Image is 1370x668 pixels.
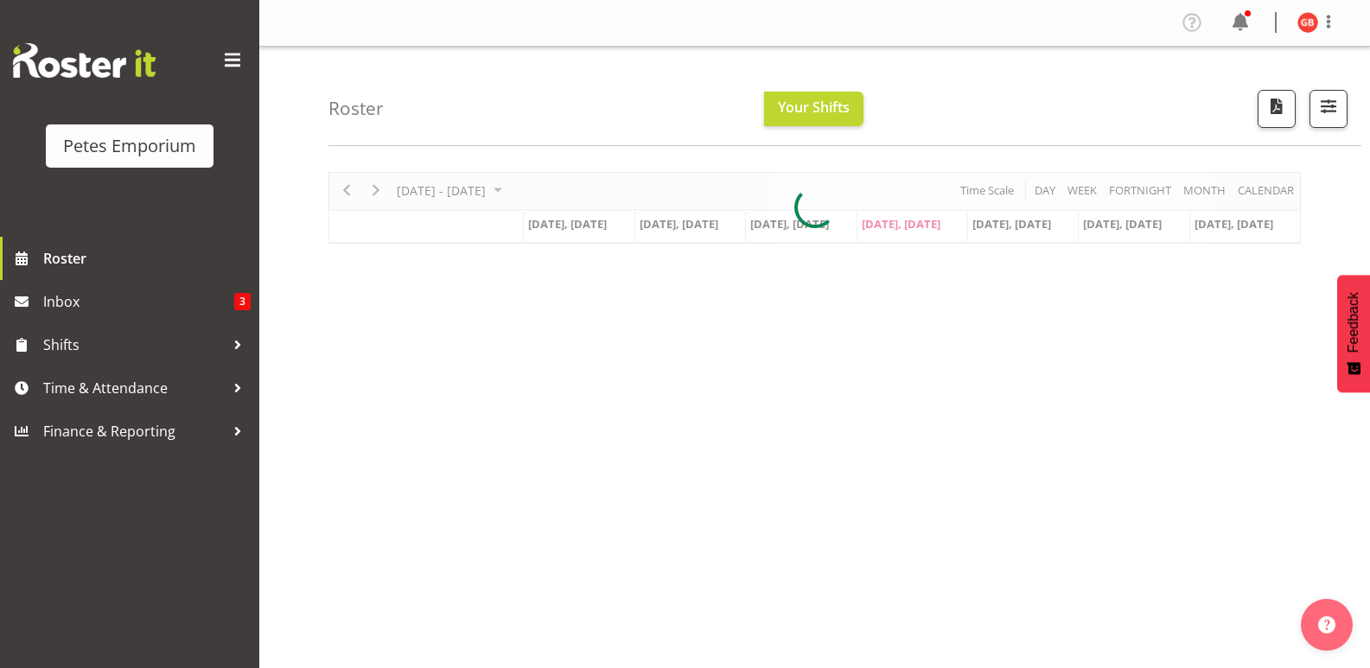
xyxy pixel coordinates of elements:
[43,245,251,271] span: Roster
[1337,275,1370,392] button: Feedback - Show survey
[764,92,863,126] button: Your Shifts
[1309,90,1348,128] button: Filter Shifts
[43,289,234,315] span: Inbox
[1258,90,1296,128] button: Download a PDF of the roster according to the set date range.
[1297,12,1318,33] img: gillian-byford11184.jpg
[43,375,225,401] span: Time & Attendance
[13,43,156,78] img: Rosterit website logo
[63,133,196,159] div: Petes Emporium
[778,98,850,117] span: Your Shifts
[1346,292,1361,353] span: Feedback
[1318,616,1335,633] img: help-xxl-2.png
[328,99,384,118] h4: Roster
[234,293,251,310] span: 3
[43,332,225,358] span: Shifts
[43,418,225,444] span: Finance & Reporting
